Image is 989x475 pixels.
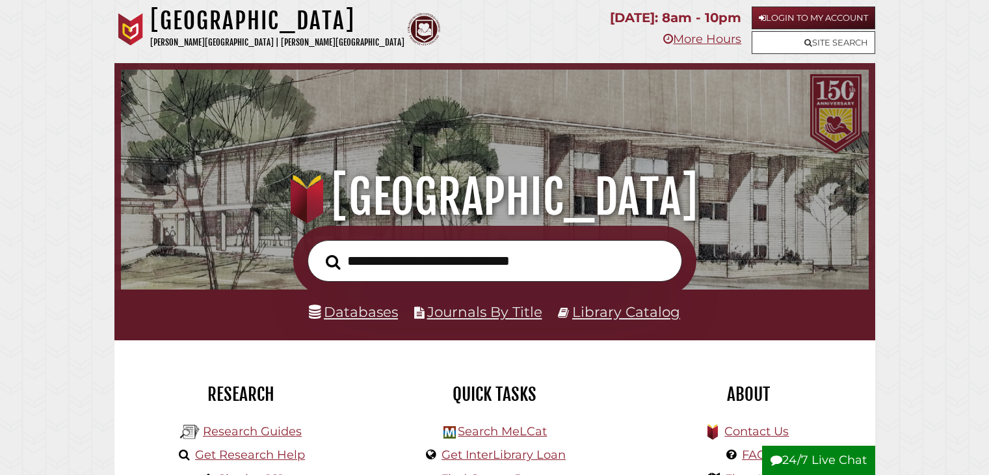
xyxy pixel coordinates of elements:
[610,7,741,29] p: [DATE]: 8am - 10pm
[378,383,612,405] h2: Quick Tasks
[408,13,440,46] img: Calvin Theological Seminary
[150,35,404,50] p: [PERSON_NAME][GEOGRAPHIC_DATA] | [PERSON_NAME][GEOGRAPHIC_DATA]
[752,7,875,29] a: Login to My Account
[195,448,305,462] a: Get Research Help
[752,31,875,54] a: Site Search
[150,7,404,35] h1: [GEOGRAPHIC_DATA]
[742,448,772,462] a: FAQs
[309,303,398,320] a: Databases
[663,32,741,46] a: More Hours
[427,303,542,320] a: Journals By Title
[458,424,547,439] a: Search MeLCat
[319,251,347,273] button: Search
[443,426,456,439] img: Hekman Library Logo
[114,13,147,46] img: Calvin University
[572,303,680,320] a: Library Catalog
[631,383,865,405] h2: About
[135,169,853,226] h1: [GEOGRAPHIC_DATA]
[724,424,789,439] a: Contact Us
[203,424,302,439] a: Research Guides
[442,448,566,462] a: Get InterLibrary Loan
[326,254,341,269] i: Search
[180,422,200,442] img: Hekman Library Logo
[124,383,358,405] h2: Research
